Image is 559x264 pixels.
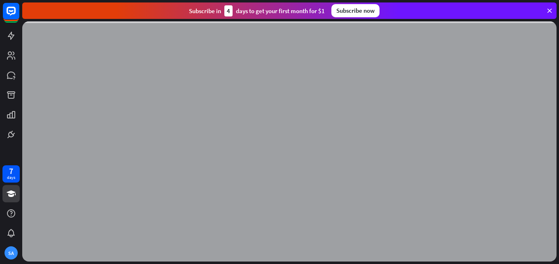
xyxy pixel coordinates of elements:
div: SA [5,246,18,259]
a: 7 days [2,165,20,183]
div: 4 [224,5,233,16]
div: days [7,175,15,181]
div: Subscribe now [331,4,380,17]
div: 7 [9,167,13,175]
div: Subscribe in days to get your first month for $1 [189,5,325,16]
